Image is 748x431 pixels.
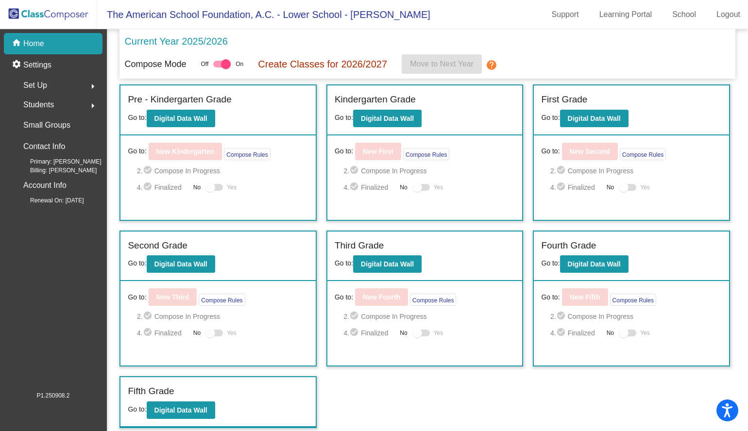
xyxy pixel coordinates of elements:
button: Compose Rules [403,148,449,160]
span: Go to: [335,292,353,302]
button: New Second [562,143,618,160]
p: Current Year 2025/2026 [124,34,227,49]
mat-icon: check_circle [556,327,568,339]
span: 4. Finalized [550,182,602,193]
span: Go to: [541,292,560,302]
b: Digital Data Wall [154,115,207,122]
span: 2. Compose In Progress [137,165,308,177]
span: 4. Finalized [343,182,395,193]
mat-icon: check_circle [143,327,154,339]
mat-icon: check_circle [349,182,361,193]
label: Fifth Grade [128,384,174,398]
span: Go to: [541,114,560,121]
span: 2. Compose In Progress [550,165,722,177]
span: No [400,329,407,337]
span: Go to: [128,405,146,413]
b: New Second [570,148,610,155]
button: Digital Data Wall [560,110,629,127]
button: Compose Rules [224,148,270,160]
span: Billing: [PERSON_NAME] [15,166,97,175]
label: Kindergarten Grade [335,93,416,107]
b: Digital Data Wall [154,260,207,268]
p: Small Groups [23,118,70,132]
span: Yes [227,182,237,193]
b: Digital Data Wall [154,406,207,414]
a: Support [544,7,587,22]
a: Logout [709,7,748,22]
span: Set Up [23,79,47,92]
button: Compose Rules [610,294,656,306]
mat-icon: check_circle [143,182,154,193]
span: Yes [434,327,443,339]
button: Digital Data Wall [147,110,215,127]
span: Go to: [541,146,560,156]
button: Digital Data Wall [147,401,215,419]
button: Move to Next Year [402,54,482,74]
span: 4. Finalized [550,327,602,339]
a: Learning Portal [592,7,660,22]
button: Digital Data Wall [353,110,422,127]
p: Home [23,38,44,50]
label: First Grade [541,93,587,107]
mat-icon: check_circle [349,327,361,339]
label: Third Grade [335,239,384,253]
span: Off [201,60,208,68]
button: Compose Rules [620,148,666,160]
span: Yes [434,182,443,193]
b: Digital Data Wall [361,115,414,122]
span: Renewal On: [DATE] [15,196,84,205]
span: 4. Finalized [343,327,395,339]
mat-icon: check_circle [556,311,568,322]
mat-icon: home [12,38,23,50]
span: Primary: [PERSON_NAME] [15,157,102,166]
mat-icon: arrow_right [87,100,99,112]
mat-icon: check_circle [143,311,154,322]
span: No [607,329,614,337]
b: New Third [156,293,189,301]
span: 2. Compose In Progress [550,311,722,322]
button: Digital Data Wall [560,255,629,273]
b: New First [363,148,393,155]
span: The American School Foundation, A.C. - Lower School - [PERSON_NAME] [97,7,430,22]
p: Create Classes for 2026/2027 [258,57,387,71]
span: Go to: [335,146,353,156]
b: New Fifth [570,293,600,301]
p: Contact Info [23,140,65,153]
span: No [400,183,407,192]
span: Move to Next Year [410,60,474,68]
mat-icon: check_circle [556,182,568,193]
span: 2. Compose In Progress [137,311,308,322]
p: Compose Mode [124,58,186,71]
span: Go to: [128,146,146,156]
span: 4. Finalized [137,182,188,193]
p: Settings [23,59,51,71]
span: 2. Compose In Progress [343,165,515,177]
span: Yes [640,182,650,193]
b: Digital Data Wall [361,260,414,268]
span: 4. Finalized [137,327,188,339]
button: Digital Data Wall [353,255,422,273]
b: New Fourth [363,293,400,301]
button: New Fifth [562,288,608,306]
span: Go to: [541,259,560,267]
mat-icon: help [486,59,497,71]
button: New Fourth [355,288,408,306]
span: Students [23,98,54,112]
span: No [193,183,201,192]
span: Yes [640,327,650,339]
mat-icon: settings [12,59,23,71]
button: Compose Rules [410,294,456,306]
span: Go to: [335,114,353,121]
span: On [236,60,243,68]
span: Go to: [128,292,146,302]
mat-icon: check_circle [143,165,154,177]
button: Digital Data Wall [147,255,215,273]
label: Fourth Grade [541,239,596,253]
label: Pre - Kindergarten Grade [128,93,231,107]
span: Go to: [128,114,146,121]
mat-icon: check_circle [556,165,568,177]
span: Go to: [128,259,146,267]
p: Account Info [23,179,67,192]
b: Digital Data Wall [568,260,621,268]
button: Compose Rules [199,294,245,306]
